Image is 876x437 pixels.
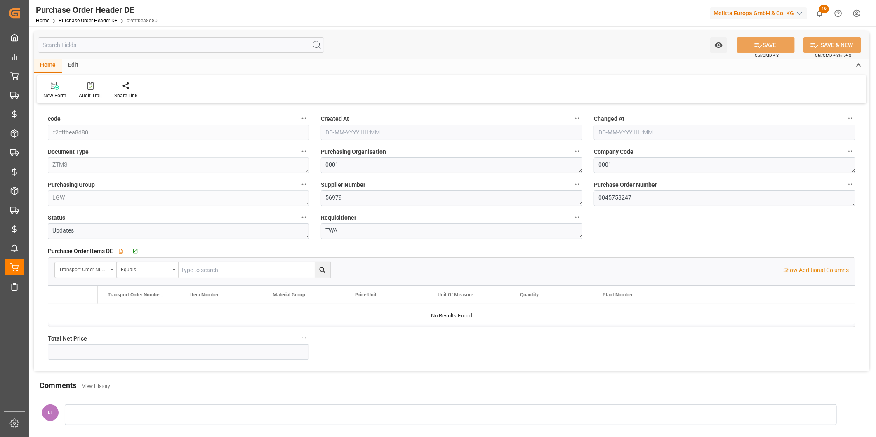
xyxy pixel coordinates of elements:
textarea: ZTMS [48,157,309,173]
button: Created At [572,113,582,124]
button: Total Net Price [299,333,309,343]
span: Company Code [594,148,633,156]
button: Company Code [845,146,855,157]
button: Status [299,212,309,223]
div: Edit [62,59,85,73]
textarea: 56979 [321,190,582,206]
h2: Comments [40,380,76,391]
button: Document Type [299,146,309,157]
input: Search Fields [38,37,324,53]
a: Purchase Order Header DE [59,18,118,23]
button: open menu [55,262,117,278]
div: Audit Trail [79,92,102,99]
div: Melitta Europa GmbH & Co. KG [710,7,807,19]
p: Show Additional Columns [783,266,849,275]
span: Purchasing Organisation [321,148,386,156]
span: Ctrl/CMD + S [755,52,779,59]
span: Document Type [48,148,89,156]
span: Item Number [190,292,219,298]
span: Purchase Order Items DE [48,247,113,256]
span: Transport Order Number Logward [108,292,163,298]
textarea: 0001 [321,157,582,173]
span: Price Unit [355,292,377,298]
textarea: 0045758247 [594,190,855,206]
span: Status [48,214,65,222]
textarea: TWA [321,223,582,239]
button: Purchasing Group [299,179,309,190]
textarea: LGW [48,190,309,206]
span: Plant Number [603,292,633,298]
button: Help Center [829,4,848,23]
span: Changed At [594,115,624,123]
a: Home [36,18,49,23]
div: Home [34,59,62,73]
span: Total Net Price [48,334,87,343]
a: View History [82,383,110,389]
span: Material Group [273,292,305,298]
span: IJ [48,409,53,416]
button: Melitta Europa GmbH & Co. KG [710,5,810,21]
button: Requisitioner [572,212,582,223]
button: show 16 new notifications [810,4,829,23]
span: Quantity [520,292,539,298]
button: search button [315,262,330,278]
button: SAVE & NEW [803,37,861,53]
textarea: 0001 [594,157,855,173]
button: open menu [117,262,179,278]
span: Supplier Number [321,181,365,189]
div: New Form [43,92,66,99]
span: Created At [321,115,349,123]
div: Equals [121,264,170,273]
span: Purchasing Group [48,181,95,189]
div: Share Link [114,92,137,99]
button: SAVE [737,37,795,53]
input: DD-MM-YYYY HH:MM [321,125,582,140]
span: Purchase Order Number [594,181,657,189]
span: Ctrl/CMD + Shift + S [815,52,851,59]
button: Supplier Number [572,179,582,190]
input: Type to search [179,262,330,278]
span: Unit Of Measure [438,292,473,298]
input: DD-MM-YYYY HH:MM [594,125,855,140]
div: Transport Order Number Logward [59,264,108,273]
span: 16 [819,5,829,13]
button: Changed At [845,113,855,124]
textarea: Updates [48,223,309,239]
button: Purchase Order Number [845,179,855,190]
span: Requisitioner [321,214,356,222]
button: open menu [710,37,727,53]
button: Purchasing Organisation [572,146,582,157]
div: Purchase Order Header DE [36,4,158,16]
button: code [299,113,309,124]
span: code [48,115,61,123]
